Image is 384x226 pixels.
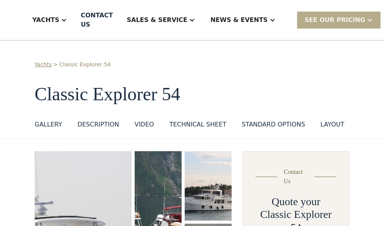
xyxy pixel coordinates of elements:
div: Contact US [81,11,113,29]
a: DESCRIPTION [77,120,119,132]
a: GALLERY [35,120,62,132]
h1: Classic Explorer 54 [35,84,349,105]
div: GALLERY [35,120,62,129]
div: standard options [242,120,305,129]
a: Technical sheet [169,120,226,132]
div: layout [321,120,344,129]
a: VIDEO [134,120,154,132]
div: News & EVENTS [210,15,268,25]
div: > [53,61,58,69]
div: Contact Us [284,167,308,186]
a: standard options [242,120,305,132]
a: Classic Explorer 54 [59,61,110,69]
div: Yachts [25,5,75,35]
h2: Quote your [272,195,321,208]
a: layout [321,120,344,132]
div: DESCRIPTION [77,120,119,129]
div: SEE Our Pricing [297,12,381,28]
div: News & EVENTS [203,5,283,35]
div: VIDEO [134,120,154,129]
a: open lightbox [185,151,232,221]
div: Sales & Service [127,15,187,25]
img: 50 foot motor yacht [185,151,232,221]
div: Yachts [32,15,59,25]
div: Technical sheet [169,120,226,129]
div: SEE Our Pricing [305,15,366,25]
a: Yachts [35,61,52,69]
div: Sales & Service [119,5,202,35]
